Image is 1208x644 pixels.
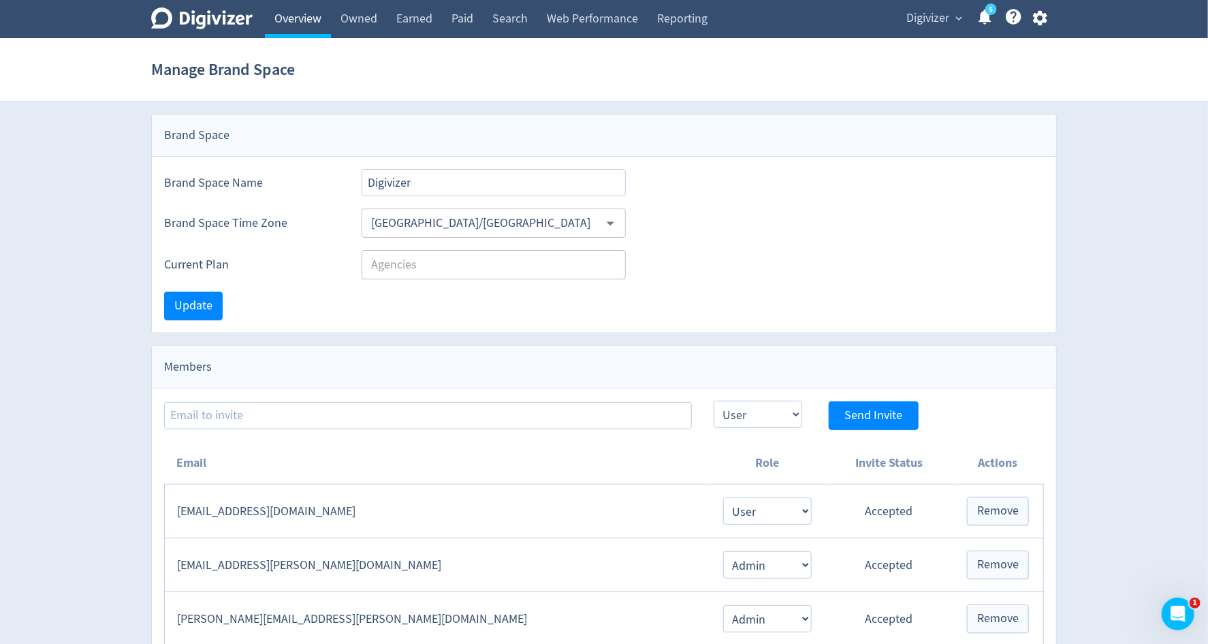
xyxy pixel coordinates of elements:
h1: Manage Brand Space [151,48,295,91]
a: 5 [985,3,997,15]
button: Remove [967,604,1029,633]
th: Invite Status [825,442,953,485]
div: Brand Space [152,114,1056,157]
button: Digivizer [902,7,966,29]
div: Members [152,346,1056,388]
iframe: Intercom live chat [1162,598,1194,630]
input: Select Timezone [366,213,599,234]
td: [EMAIL_ADDRESS][PERSON_NAME][DOMAIN_NAME] [165,538,710,592]
label: Brand Space Name [164,174,340,191]
span: Remove [977,559,1019,571]
td: [EMAIL_ADDRESS][DOMAIN_NAME] [165,485,710,538]
span: Remove [977,505,1019,517]
label: Brand Space Time Zone [164,215,340,232]
label: Current Plan [164,256,340,273]
text: 5 [989,5,993,14]
td: Accepted [825,485,953,538]
span: Digivizer [906,7,949,29]
th: Actions [953,442,1043,485]
button: Update [164,292,223,320]
span: Remove [977,613,1019,625]
span: expand_more [953,12,965,25]
button: Remove [967,497,1029,525]
span: Update [174,300,212,312]
th: Role [710,442,825,485]
button: Remove [967,551,1029,579]
td: Accepted [825,538,953,592]
button: Open [600,213,621,234]
input: Email to invite [164,402,692,429]
th: Email [165,442,710,485]
input: Brand Space [362,169,626,196]
button: Send Invite [829,401,919,430]
span: 1 [1190,598,1201,609]
span: Send Invite [845,410,903,422]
